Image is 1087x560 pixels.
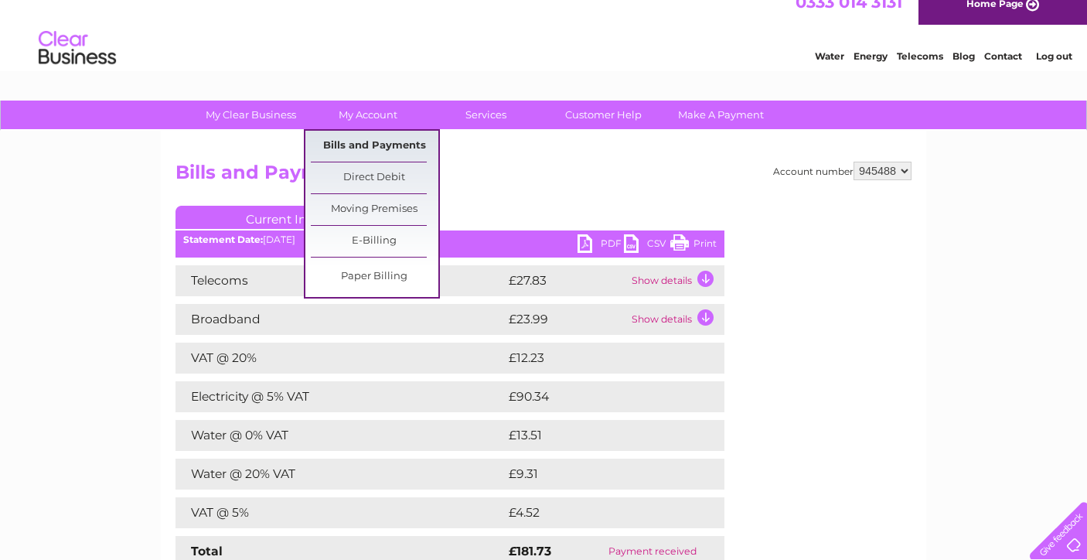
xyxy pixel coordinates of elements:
[179,9,910,75] div: Clear Business is a trading name of Verastar Limited (registered in [GEOGRAPHIC_DATA] No. 3667643...
[505,304,628,335] td: £23.99
[505,497,688,528] td: £4.52
[175,343,505,374] td: VAT @ 20%
[505,459,687,490] td: £9.31
[984,66,1022,77] a: Contact
[305,101,432,129] a: My Account
[509,544,551,558] strong: £181.73
[311,226,438,257] a: E-Billing
[952,66,975,77] a: Blog
[1036,66,1072,77] a: Log out
[187,101,315,129] a: My Clear Business
[657,101,785,129] a: Make A Payment
[175,162,912,191] h2: Bills and Payments
[897,66,943,77] a: Telecoms
[311,194,438,225] a: Moving Premises
[628,265,724,296] td: Show details
[175,206,407,229] a: Current Invoice
[191,544,223,558] strong: Total
[422,101,550,129] a: Services
[311,131,438,162] a: Bills and Payments
[311,261,438,292] a: Paper Billing
[854,66,888,77] a: Energy
[505,420,690,451] td: £13.51
[183,234,263,245] b: Statement Date:
[628,304,724,335] td: Show details
[175,381,505,412] td: Electricity @ 5% VAT
[670,234,717,257] a: Print
[773,162,912,180] div: Account number
[175,420,505,451] td: Water @ 0% VAT
[505,265,628,296] td: £27.83
[175,497,505,528] td: VAT @ 5%
[175,304,505,335] td: Broadband
[815,66,844,77] a: Water
[796,8,902,27] a: 0333 014 3131
[175,265,505,296] td: Telecoms
[175,234,724,245] div: [DATE]
[38,40,117,87] img: logo.png
[505,343,691,374] td: £12.23
[540,101,667,129] a: Customer Help
[311,162,438,193] a: Direct Debit
[175,459,505,490] td: Water @ 20% VAT
[505,381,694,412] td: £90.34
[624,234,670,257] a: CSV
[578,234,624,257] a: PDF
